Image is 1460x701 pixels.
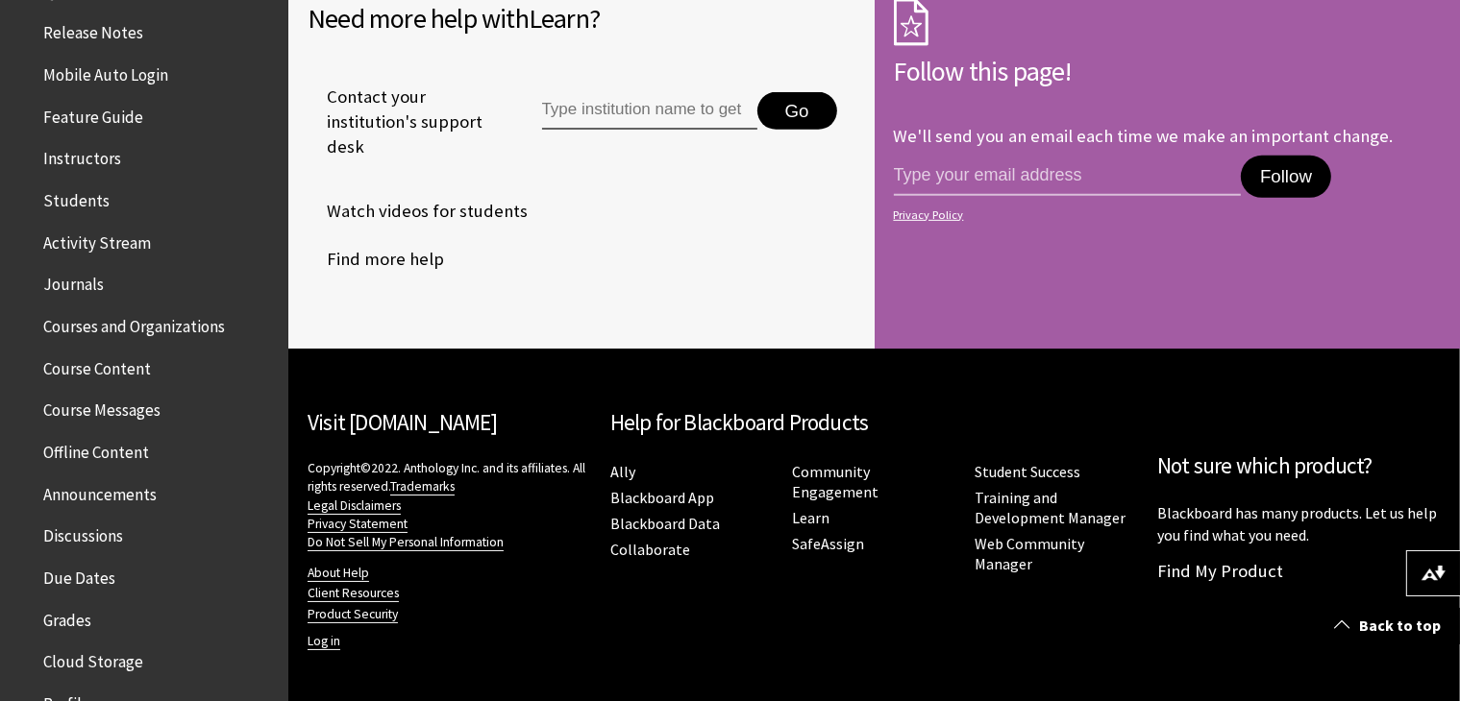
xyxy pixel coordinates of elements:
a: Web Community Manager [975,534,1084,574]
span: Instructors [43,143,121,169]
a: Training and Development Manager [975,488,1126,528]
input: Type institution name to get support [542,92,757,131]
p: We'll send you an email each time we make an important change. [894,125,1394,147]
a: About Help [308,565,369,582]
a: Product Security [308,606,398,623]
a: Find My Product [1157,560,1283,582]
a: Legal Disclaimers [308,497,401,515]
span: Courses and Organizations [43,310,225,336]
a: Do Not Sell My Personal Information [308,534,504,551]
input: email address [894,156,1242,196]
span: Due Dates [43,562,115,588]
span: Journals [43,269,104,295]
span: Offline Content [43,436,149,462]
span: Activity Stream [43,227,151,253]
h2: Not sure which product? [1157,449,1441,483]
a: Blackboard App [610,488,714,508]
a: Ally [610,462,635,482]
span: Students [43,184,110,210]
p: Copyright©2022. Anthology Inc. and its affiliates. All rights reserved. [308,459,591,550]
span: Discussions [43,520,123,545]
span: Announcements [43,478,157,504]
span: Mobile Auto Login [43,59,168,85]
a: Student Success [975,462,1080,482]
a: SafeAssign [793,534,865,554]
a: Back to top [1320,608,1460,643]
span: Learn [529,1,589,36]
a: Trademarks [390,478,455,496]
h2: Help for Blackboard Products [610,406,1139,440]
span: Course Content [43,352,151,378]
span: Course Messages [43,395,161,421]
a: Watch videos for students [308,197,528,226]
a: Privacy Policy [894,208,1436,222]
button: Follow [1241,156,1331,198]
span: Grades [43,604,91,630]
a: Learn [793,508,830,528]
a: Privacy Statement [308,516,408,533]
span: Feature Guide [43,101,143,127]
a: Log in [308,633,340,650]
span: Cloud Storage [43,645,143,671]
a: Client Resources [308,585,399,602]
a: Visit [DOMAIN_NAME] [308,408,497,436]
span: Release Notes [43,17,143,43]
button: Go [757,92,837,131]
a: Collaborate [610,540,690,560]
span: Contact your institution's support desk [308,85,498,160]
a: Find more help [308,245,444,274]
p: Blackboard has many products. Let us help you find what you need. [1157,502,1441,545]
a: Blackboard Data [610,514,720,534]
a: Community Engagement [793,462,879,502]
h2: Follow this page! [894,51,1442,91]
